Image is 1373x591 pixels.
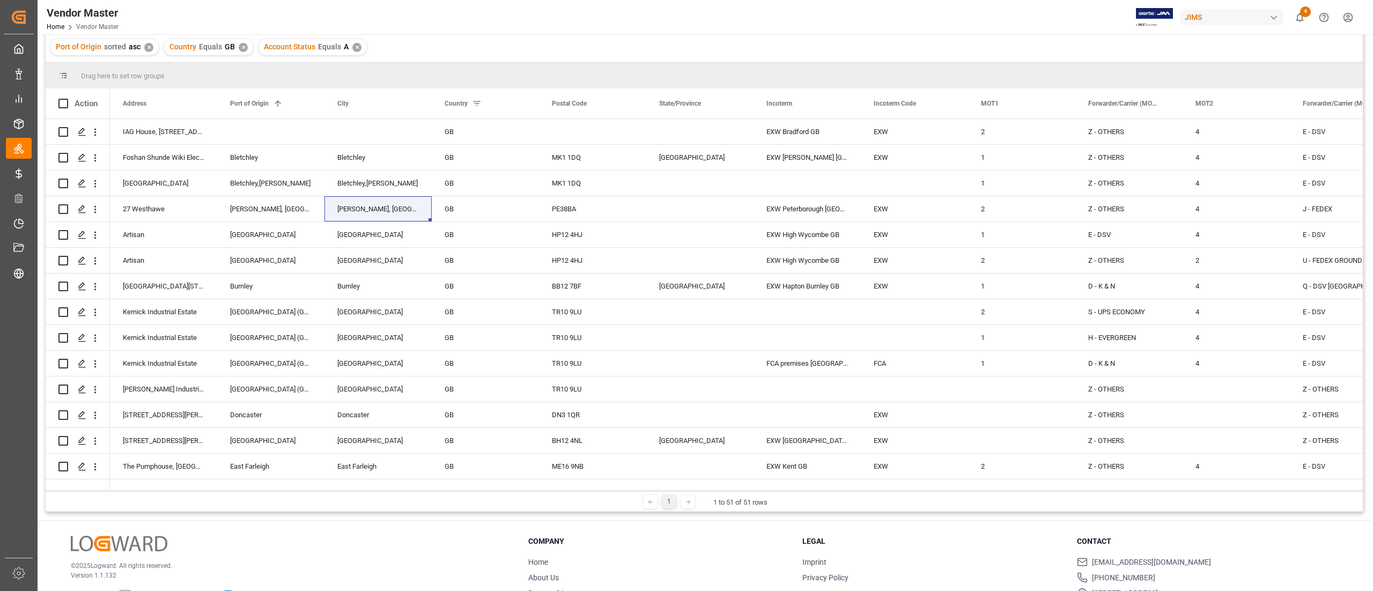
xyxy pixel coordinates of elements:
div: 1 [968,351,1075,376]
a: Imprint [802,558,826,566]
div: 4 [1183,274,1290,299]
div: 4 [1183,196,1290,221]
div: EXW High Wycombe GB [754,222,861,247]
a: About Us [528,573,559,582]
div: [GEOGRAPHIC_DATA] (GBCRN) [217,299,324,324]
div: GB [445,351,526,376]
div: 2 [968,248,1075,273]
div: TR10 9LU [539,325,646,350]
div: Bletchley [217,145,324,170]
div: EXW [861,479,968,505]
div: ✕ [239,43,248,52]
div: [STREET_ADDRESS][PERSON_NAME] [110,428,217,453]
div: 2 [968,119,1075,144]
div: Press SPACE to select this row. [46,351,110,376]
span: Address [123,100,146,107]
button: show 4 new notifications [1288,5,1312,29]
div: Kernick Industrial Estate [110,351,217,376]
div: Press SPACE to select this row. [46,428,110,454]
div: [GEOGRAPHIC_DATA][STREET_ADDRESS] [110,274,217,299]
div: East Farleigh [324,454,432,479]
div: Press SPACE to select this row. [46,299,110,325]
span: 4 [1300,6,1311,17]
div: D - K & N [1088,480,1170,505]
div: EXW [GEOGRAPHIC_DATA], [GEOGRAPHIC_DATA] [754,428,861,453]
span: [EMAIL_ADDRESS][DOMAIN_NAME] [1092,557,1211,568]
div: HP12 4HJ [539,248,646,273]
div: [GEOGRAPHIC_DATA] (GBCRN) [217,351,324,376]
span: MOT1 [981,100,999,107]
div: 1 [968,222,1075,247]
span: Equals [318,42,341,51]
span: GB [225,42,235,51]
div: ME16 9NB [539,454,646,479]
div: Press SPACE to select this row. [46,171,110,196]
span: Country [169,42,196,51]
div: Press SPACE to select this row. [46,196,110,222]
div: Z - OTHERS [1088,120,1170,144]
div: BB12 7BF [539,274,646,299]
button: JIMS [1180,7,1288,27]
div: Z - OTHERS [1088,171,1170,196]
div: [GEOGRAPHIC_DATA] [217,222,324,247]
div: 2 [968,454,1075,479]
div: [STREET_ADDRESS][PERSON_NAME] [110,402,217,427]
div: Bletchley,[PERSON_NAME] [217,171,324,196]
div: Action [75,99,98,108]
div: EXW [861,454,968,479]
div: Z - OTHERS [1088,403,1170,427]
div: GB [445,145,526,170]
div: GB [445,197,526,221]
div: BH12 4NL [539,428,646,453]
div: 27 Westhawe [110,196,217,221]
div: Press SPACE to select this row. [46,274,110,299]
div: Press SPACE to select this row. [46,325,110,351]
span: sorted [104,42,126,51]
span: Drag here to set row groups [81,72,165,80]
div: GB [445,274,526,299]
div: [GEOGRAPHIC_DATA] [324,248,432,273]
div: EXW Kent GB [754,454,861,479]
div: EXW [861,196,968,221]
div: JIMS [1180,10,1283,25]
div: 4 [1183,119,1290,144]
div: [GEOGRAPHIC_DATA] [324,351,432,376]
div: 1 [968,479,1075,505]
div: 1 [968,145,1075,170]
a: Home [528,558,548,566]
div: EXW Bradford GB [754,119,861,144]
div: GB [445,403,526,427]
h3: Company [528,536,789,547]
div: [PERSON_NAME] Industrial Estate [110,376,217,402]
div: 1 to 51 of 51 rows [713,497,767,508]
div: MK1 1DQ [539,145,646,170]
span: Equals [199,42,222,51]
h3: Contact [1077,536,1338,547]
div: D - K & N [1088,351,1170,376]
div: EXW [861,222,968,247]
div: EXW [PERSON_NAME] [GEOGRAPHIC_DATA] [754,145,861,170]
div: 4 [1183,479,1290,505]
div: [GEOGRAPHIC_DATA] (GBCRN) [217,325,324,350]
h3: Legal [802,536,1063,547]
div: Bletchley,[PERSON_NAME] [324,171,432,196]
div: Burnley [324,274,432,299]
p: Version 1.1.132 [71,571,501,580]
div: 4 [1183,454,1290,479]
div: Press SPACE to select this row. [46,402,110,428]
div: EXW [861,274,968,299]
div: [GEOGRAPHIC_DATA] [110,171,217,196]
div: IAG House, [STREET_ADDRESS] [110,119,217,144]
div: Press SPACE to select this row. [46,479,110,505]
div: D - K & N [1088,274,1170,299]
img: Exertis%20JAM%20-%20Email%20Logo.jpg_1722504956.jpg [1136,8,1173,27]
div: [GEOGRAPHIC_DATA] [324,376,432,402]
div: Z - OTHERS [1088,197,1170,221]
div: Fareham [324,479,432,505]
div: EXW High Wycombe GB [754,248,861,273]
div: Z - OTHERS [1088,145,1170,170]
div: 2 [968,196,1075,221]
div: East Farleigh [217,454,324,479]
div: EXW [861,428,968,453]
